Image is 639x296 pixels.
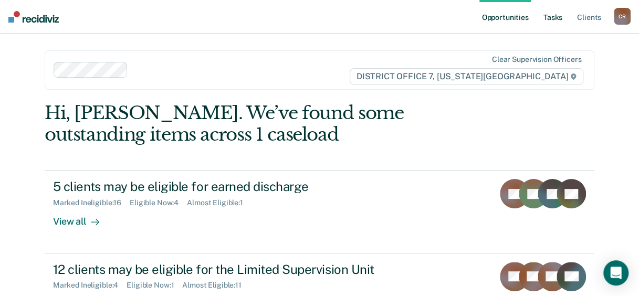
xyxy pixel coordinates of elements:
[182,281,250,290] div: Almost Eligible : 11
[492,55,581,64] div: Clear supervision officers
[53,179,422,194] div: 5 clients may be eligible for earned discharge
[130,198,187,207] div: Eligible Now : 4
[127,281,182,290] div: Eligible Now : 1
[350,68,583,85] span: DISTRICT OFFICE 7, [US_STATE][GEOGRAPHIC_DATA]
[603,260,628,286] div: Open Intercom Messenger
[614,8,631,25] button: CR
[53,262,422,277] div: 12 clients may be eligible for the Limited Supervision Unit
[45,170,594,253] a: 5 clients may be eligible for earned dischargeMarked Ineligible:16Eligible Now:4Almost Eligible:1...
[187,198,252,207] div: Almost Eligible : 1
[45,102,485,145] div: Hi, [PERSON_NAME]. We’ve found some outstanding items across 1 caseload
[53,198,130,207] div: Marked Ineligible : 16
[8,11,59,23] img: Recidiviz
[53,207,112,228] div: View all
[53,281,127,290] div: Marked Ineligible : 4
[614,8,631,25] div: C R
